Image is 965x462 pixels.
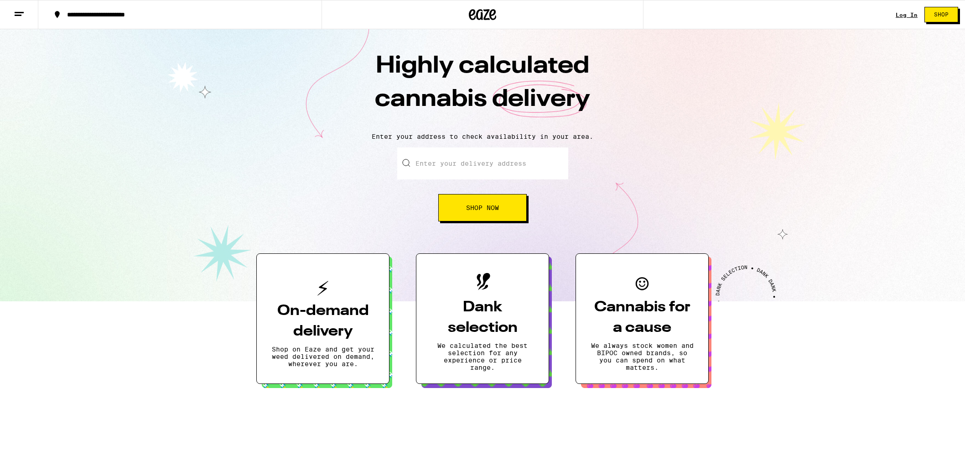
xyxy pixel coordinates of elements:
span: Shop Now [466,205,499,211]
button: On-demand deliveryShop on Eaze and get your weed delivered on demand, wherever you are. [256,253,389,384]
p: We always stock women and BIPOC owned brands, so you can spend on what matters. [591,342,694,371]
a: Shop [918,7,965,22]
p: Enter your address to check availability in your area. [9,133,956,140]
p: Shop on Eaze and get your weed delivered on demand, wherever you are. [271,346,374,367]
button: Dank selectionWe calculated the best selection for any experience or price range. [416,253,549,384]
h3: Dank selection [431,297,534,338]
h3: Cannabis for a cause [591,297,694,338]
button: Shop [924,7,958,22]
button: Cannabis for a causeWe always stock women and BIPOC owned brands, so you can spend on what matters. [576,253,709,384]
a: Log In [896,12,918,18]
p: We calculated the best selection for any experience or price range. [431,342,534,371]
span: Shop [934,12,949,17]
button: Shop Now [438,194,527,221]
h1: Highly calculated cannabis delivery [323,50,642,126]
input: Enter your delivery address [397,147,568,179]
h3: On-demand delivery [271,301,374,342]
